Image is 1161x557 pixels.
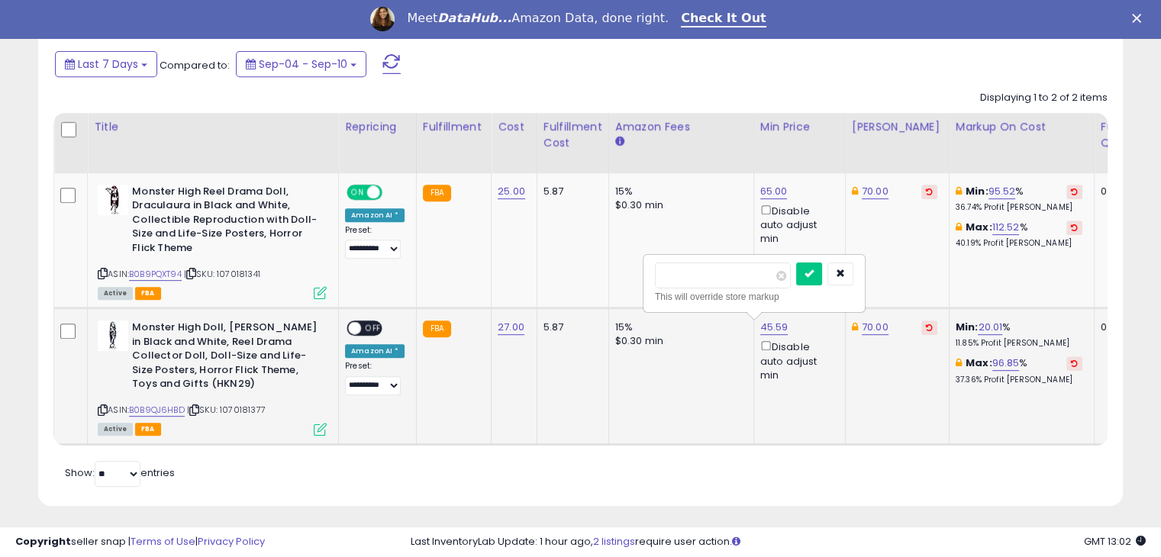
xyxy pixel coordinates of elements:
[15,535,265,549] div: seller snap | |
[98,423,133,436] span: All listings currently available for purchase on Amazon
[1101,185,1148,198] div: 0
[760,202,834,246] div: Disable auto adjust min
[411,535,1146,549] div: Last InventoryLab Update: 1 hour ago, require user action.
[988,184,1016,199] a: 95.52
[129,268,182,281] a: B0B9PQXT94
[98,287,133,300] span: All listings currently available for purchase on Amazon
[862,320,888,335] a: 70.00
[423,119,485,135] div: Fulfillment
[956,202,1082,213] p: 36.74% Profit [PERSON_NAME]
[160,58,230,72] span: Compared to:
[956,338,1082,349] p: 11.85% Profit [PERSON_NAME]
[760,320,789,335] a: 45.59
[956,375,1082,385] p: 37.36% Profit [PERSON_NAME]
[966,220,992,234] b: Max:
[78,56,138,72] span: Last 7 Days
[345,361,405,395] div: Preset:
[55,51,157,77] button: Last 7 Days
[1132,14,1147,23] div: Close
[348,185,367,198] span: ON
[956,356,1082,385] div: %
[615,334,742,348] div: $0.30 min
[361,322,385,335] span: OFF
[98,185,327,298] div: ASIN:
[852,322,858,332] i: This overrides the store level Dynamic Max Price for this listing
[956,320,1082,349] div: %
[135,287,161,300] span: FBA
[198,534,265,549] a: Privacy Policy
[956,185,1082,213] div: %
[132,185,318,259] b: Monster High Reel Drama Doll, Draculaura in Black and White, Collectible Reproduction with Doll-S...
[992,220,1020,235] a: 112.52
[760,184,788,199] a: 65.00
[94,119,332,135] div: Title
[655,289,853,304] div: This will override store markup
[1101,320,1148,334] div: 0
[65,465,175,480] span: Show: entries
[345,208,405,222] div: Amazon AI *
[543,185,597,198] div: 5.87
[862,184,888,199] a: 70.00
[852,119,943,135] div: [PERSON_NAME]
[345,225,405,259] div: Preset:
[956,221,1082,249] div: %
[184,268,260,280] span: | SKU: 1070181341
[345,344,405,358] div: Amazon AI *
[1071,359,1078,367] i: Revert to store-level Max Markup
[129,404,185,417] a: B0B9QJ6HBD
[1101,119,1153,151] div: Fulfillable Quantity
[187,404,266,416] span: | SKU: 1070181377
[370,7,395,31] img: Profile image for Georgie
[956,119,1088,135] div: Markup on Cost
[956,238,1082,249] p: 40.19% Profit [PERSON_NAME]
[681,11,766,27] a: Check It Out
[423,185,451,201] small: FBA
[956,358,962,368] i: This overrides the store level max markup for this listing
[966,184,988,198] b: Min:
[593,534,635,549] a: 2 listings
[1084,534,1146,549] span: 2025-09-18 13:02 GMT
[980,91,1108,105] div: Displaying 1 to 2 of 2 items
[259,56,347,72] span: Sep-04 - Sep-10
[615,320,742,334] div: 15%
[380,185,405,198] span: OFF
[543,320,597,334] div: 5.87
[760,119,839,135] div: Min Price
[949,113,1094,173] th: The percentage added to the cost of goods (COGS) that forms the calculator for Min & Max prices.
[236,51,366,77] button: Sep-04 - Sep-10
[98,185,128,215] img: 41VzzPENdvL._SL40_.jpg
[926,324,933,331] i: Revert to store-level Dynamic Max Price
[15,534,71,549] strong: Copyright
[498,184,525,199] a: 25.00
[543,119,602,151] div: Fulfillment Cost
[498,119,531,135] div: Cost
[423,320,451,337] small: FBA
[132,320,318,395] b: Monster High Doll, [PERSON_NAME] in Black and White, Reel Drama Collector Doll, Doll-Size and Lif...
[956,320,979,334] b: Min:
[437,11,511,25] i: DataHub...
[98,320,128,351] img: 312ycnaVtIL._SL40_.jpg
[98,320,327,433] div: ASIN:
[615,135,624,149] small: Amazon Fees.
[966,356,992,370] b: Max:
[760,338,834,382] div: Disable auto adjust min
[498,320,524,335] a: 27.00
[615,198,742,212] div: $0.30 min
[992,356,1020,371] a: 96.85
[615,119,747,135] div: Amazon Fees
[978,320,1002,335] a: 20.01
[407,11,669,26] div: Meet Amazon Data, done right.
[345,119,410,135] div: Repricing
[615,185,742,198] div: 15%
[135,423,161,436] span: FBA
[131,534,195,549] a: Terms of Use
